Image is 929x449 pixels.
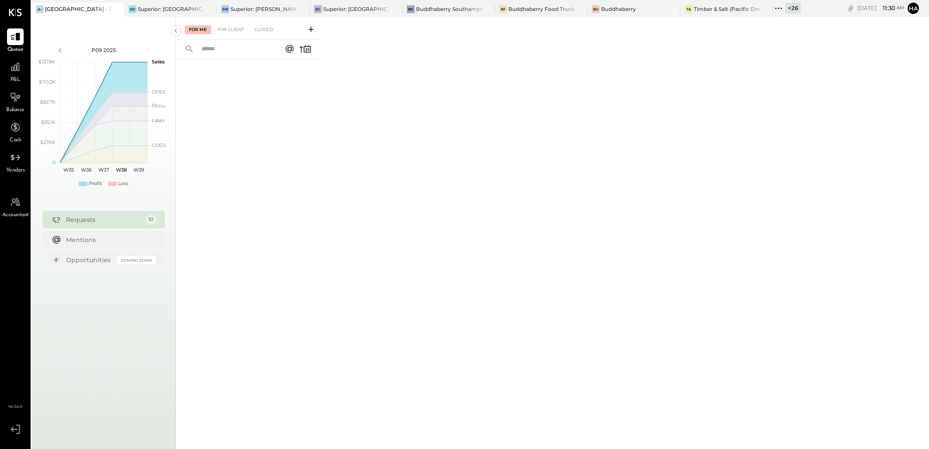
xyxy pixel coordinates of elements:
a: Vendors [0,149,30,175]
text: $137.8K [38,59,56,65]
div: Superior: [GEOGRAPHIC_DATA] [138,5,204,13]
div: SO [129,5,136,13]
text: W39 [133,167,144,173]
span: Balance [6,106,24,114]
button: Ha [906,1,920,15]
div: Superior: [GEOGRAPHIC_DATA] [323,5,389,13]
div: BS [407,5,415,13]
a: Cash [0,119,30,144]
div: Timber & Salt (Pacific Dining CA1 LLC) [694,5,760,13]
div: Mentions [66,235,152,244]
a: Balance [0,89,30,114]
div: For Me [185,25,211,34]
text: 0 [52,159,56,165]
div: copy link [846,4,855,13]
div: Buddhaberry [601,5,636,13]
text: OPEX [152,89,166,95]
div: [DATE] [857,4,904,12]
span: Queue [7,46,24,54]
span: Vendors [6,167,25,175]
div: Profit [89,180,102,187]
div: Requests [66,215,141,224]
text: $110.2K [39,79,56,85]
div: Buddhaberry Southampton [416,5,482,13]
a: P&L [0,59,30,84]
span: P&L [10,76,21,84]
div: 10 [146,214,156,225]
div: BF [499,5,507,13]
div: Bu [592,5,600,13]
div: + 26 [785,3,801,14]
div: Opportunities [66,256,112,264]
div: SW [221,5,229,13]
text: Sales [152,59,165,65]
span: Accountant [2,211,29,219]
div: Loss [118,180,128,187]
text: $27.6K [40,139,56,145]
text: COGS [152,142,166,148]
text: $55.1K [41,119,56,125]
text: W36 [80,167,91,173]
a: Queue [0,28,30,54]
div: SC [314,5,322,13]
text: W35 [63,167,74,173]
div: A– [36,5,44,13]
div: T& [685,5,692,13]
text: W37 [98,167,109,173]
div: Superior: [PERSON_NAME] [231,5,297,13]
a: Accountant [0,194,30,219]
text: Labor [152,117,165,123]
div: For Client [213,25,248,34]
div: Closed [250,25,277,34]
span: Cash [10,137,21,144]
div: Buddhaberry Food Truck [508,5,574,13]
div: P09 2025 [66,46,141,54]
text: Occu... [152,102,167,109]
text: $82.7K [40,99,56,105]
div: Coming Soon [117,256,156,264]
text: W38 [115,167,126,173]
div: [GEOGRAPHIC_DATA] – [GEOGRAPHIC_DATA] [45,5,111,13]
